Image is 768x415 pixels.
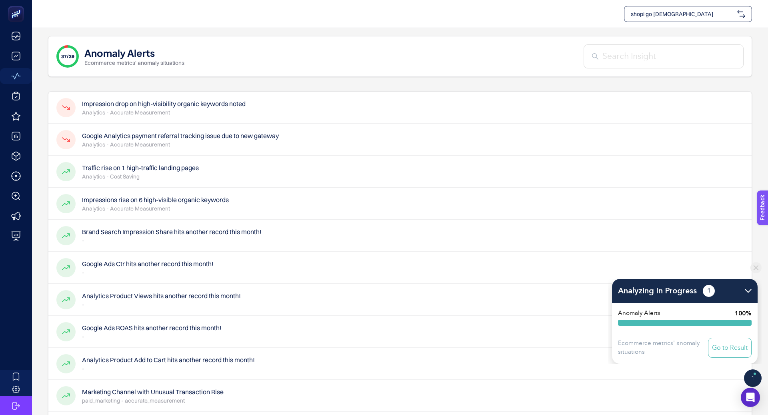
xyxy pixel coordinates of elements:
[61,53,74,60] span: 37/39
[82,355,255,365] h4: Analytics Product Add to Cart hits another record this month!
[82,323,222,333] h4: Google Ads ROAS hits another record this month!
[82,237,262,245] p: -
[82,172,199,180] p: Analytics - Cost Saving
[82,227,262,237] h4: Brand Search Impression Share hits another record this month!
[618,285,697,297] span: Analyzing In Progress
[84,59,184,67] p: Ecommerce metrics' anomaly situations
[737,10,745,18] img: svg%3e
[631,10,734,18] span: shopi go [DEMOGRAPHIC_DATA]
[82,99,246,108] h4: Impression drop on high-visibility organic keywords noted
[82,204,229,213] p: Analytics - Accurate Measurement
[82,333,222,341] p: -
[5,2,30,9] span: Feedback
[82,397,224,405] p: paid_marketing - accurate_measurement
[84,46,155,59] h1: Anomaly Alerts
[708,338,752,358] button: Go to Result
[751,374,754,382] span: 1
[82,108,246,116] p: Analytics - Accurate Measurement
[82,387,224,397] h4: Marketing Channel with Unusual Transaction Rise
[602,50,735,63] input: Search Insight
[735,309,752,318] span: 100%
[82,301,241,309] p: -
[82,291,241,301] h4: Analytics Product Views hits another record this month!
[592,53,598,60] img: Search Insight
[82,163,199,172] h4: Traffic rise on 1 high-traffic landing pages
[703,285,715,297] span: 1
[618,309,660,318] span: Anomaly Alerts
[745,289,752,293] img: Arrow
[618,339,704,357] span: Ecommerce metrics' anomaly situations
[82,365,255,373] p: -
[741,388,760,407] div: Open Intercom Messenger
[82,269,214,277] p: -
[82,140,279,148] p: Analytics - Accurate Measurement
[82,195,229,204] h4: Impressions rise on 6 high-visible organic keywords
[750,262,762,273] img: Close
[82,259,214,269] h4: Google Ads Ctr hits another record this month!
[82,131,279,140] h4: Google Analytics payment referral tracking issue due to new gateway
